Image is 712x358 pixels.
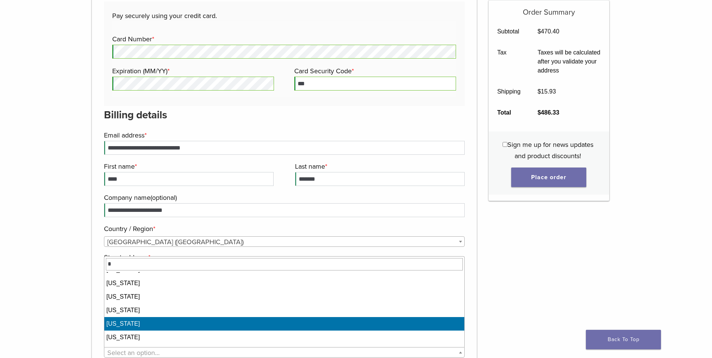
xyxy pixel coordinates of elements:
[295,161,463,172] label: Last name
[104,192,463,203] label: Company name
[511,168,586,187] button: Place order
[104,304,465,317] li: [US_STATE]
[104,276,465,290] li: [US_STATE]
[294,65,454,77] label: Card Security Code
[489,21,529,42] th: Subtotal
[104,252,463,263] label: Street address
[537,28,559,35] bdi: 470.40
[489,102,529,123] th: Total
[112,21,456,97] fieldset: Payment Info
[107,349,160,357] span: Select an option…
[104,161,272,172] label: First name
[104,130,463,141] label: Email address
[104,223,463,234] label: Country / Region
[112,10,456,21] p: Pay securely using your credit card.
[537,88,556,95] bdi: 15.93
[104,290,465,304] li: [US_STATE]
[489,81,529,102] th: Shipping
[112,33,454,45] label: Card Number
[104,347,465,358] span: State
[104,236,465,247] span: Country / Region
[537,109,541,116] span: $
[586,330,661,349] a: Back To Top
[537,88,541,95] span: $
[489,0,609,17] h5: Order Summary
[112,65,272,77] label: Expiration (MM/YY)
[104,317,465,331] li: [US_STATE]
[503,142,507,147] input: Sign me up for news updates and product discounts!
[104,344,465,358] li: [US_STATE]
[104,106,465,124] h3: Billing details
[104,237,465,247] span: United States (US)
[507,140,593,160] span: Sign me up for news updates and product discounts!
[489,42,529,81] th: Tax
[529,42,609,81] td: Taxes will be calculated after you validate your address
[537,28,541,35] span: $
[537,109,559,116] bdi: 486.33
[104,331,465,344] li: [US_STATE]
[151,193,177,202] span: (optional)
